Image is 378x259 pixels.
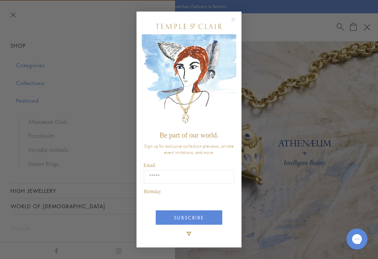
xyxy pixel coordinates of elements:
[232,19,241,27] button: Close dialog
[142,34,236,128] img: c4a9eb12-d91a-4d4a-8ee0-386386f4f338.jpeg
[160,131,218,139] span: Be part of our world.
[143,163,155,168] span: Email
[144,170,234,183] input: Email
[156,24,222,29] img: Temple St. Clair
[144,189,161,194] span: Birthday
[182,226,196,240] img: TSC
[156,210,222,225] button: SUBSCRIBE
[144,143,234,155] span: Sign up for exclusive collection previews, private event invitations, and more.
[343,226,371,252] iframe: Gorgias live chat messenger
